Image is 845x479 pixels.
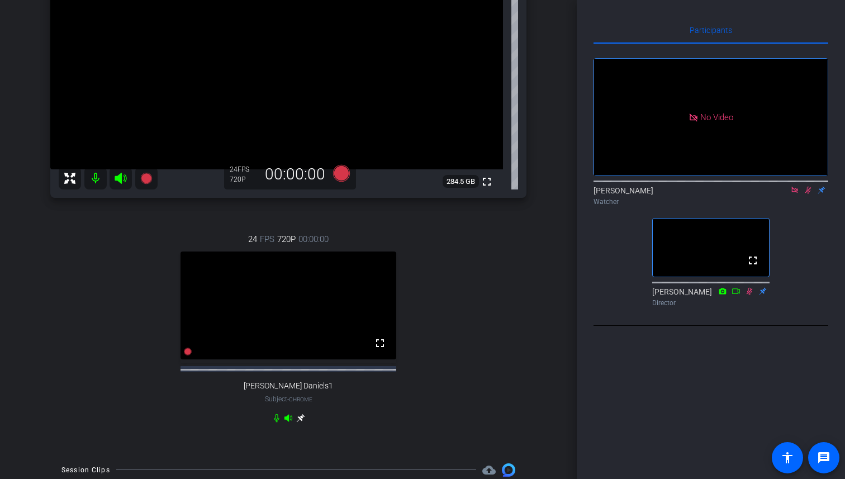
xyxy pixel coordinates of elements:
span: 24 [248,233,257,245]
div: Director [652,298,770,308]
div: Session Clips [61,464,110,476]
div: 720P [230,175,258,184]
mat-icon: fullscreen [480,175,493,188]
span: [PERSON_NAME] Daniels1 [244,381,333,391]
div: 24 [230,165,258,174]
mat-icon: cloud_upload [482,463,496,477]
mat-icon: message [817,451,830,464]
span: 720P [277,233,296,245]
img: Session clips [502,463,515,477]
div: [PERSON_NAME] [652,286,770,308]
span: Destinations for your clips [482,463,496,477]
mat-icon: fullscreen [746,254,759,267]
div: Watcher [594,197,828,207]
span: No Video [700,112,733,122]
span: FPS [238,165,249,173]
span: - [287,395,289,403]
div: [PERSON_NAME] [594,185,828,207]
span: Chrome [289,396,312,402]
mat-icon: accessibility [781,451,794,464]
span: Participants [690,26,732,34]
span: 00:00:00 [298,233,329,245]
mat-icon: fullscreen [373,336,387,350]
div: 00:00:00 [258,165,333,184]
span: FPS [260,233,274,245]
span: Subject [265,394,312,404]
span: 284.5 GB [443,175,479,188]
